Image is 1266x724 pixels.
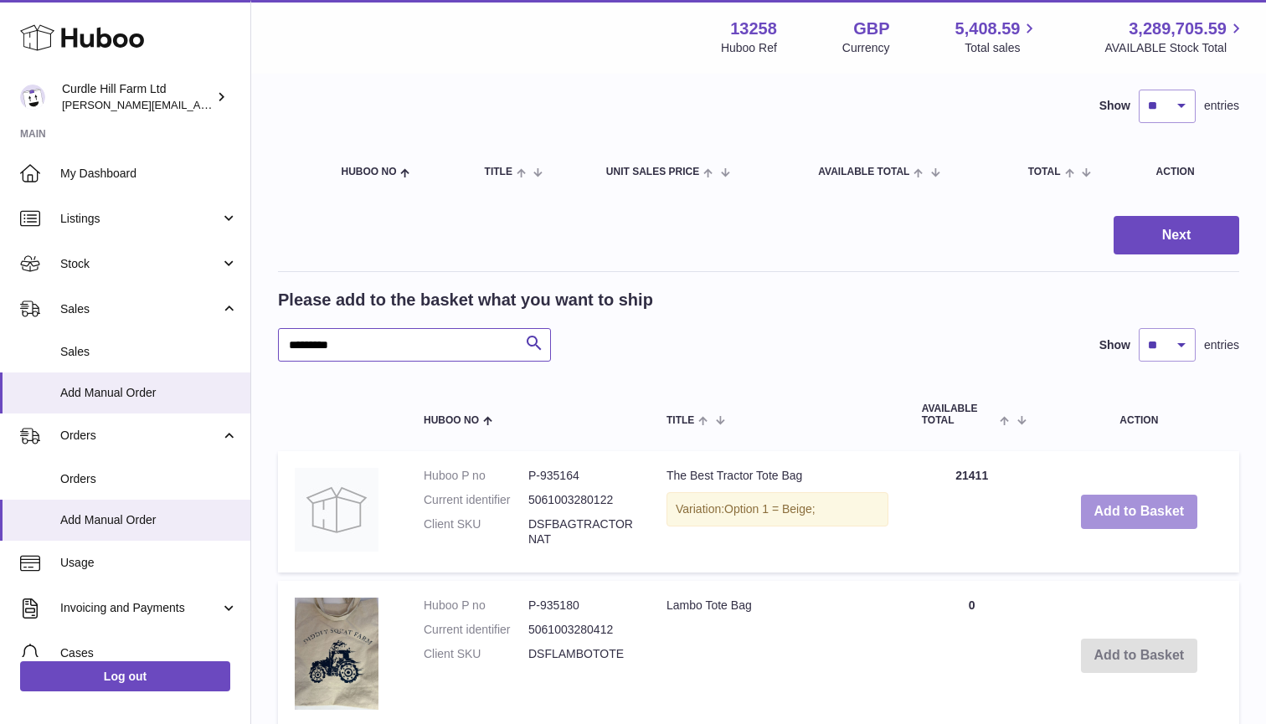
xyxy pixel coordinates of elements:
div: Variation: [666,492,888,526]
a: Log out [20,661,230,691]
div: Curdle Hill Farm Ltd [62,81,213,113]
span: Title [485,167,512,177]
div: Currency [842,40,890,56]
img: Lambo Tote Bag [295,598,378,709]
button: Next [1114,216,1239,255]
label: Show [1099,337,1130,353]
span: Title [666,415,694,426]
span: Sales [60,301,220,317]
span: Cases [60,645,238,661]
span: AVAILABLE Stock Total [1104,40,1246,56]
dt: Client SKU [424,516,528,548]
label: Show [1099,98,1130,114]
strong: 13258 [730,18,777,40]
dt: Current identifier [424,622,528,638]
span: 5,408.59 [955,18,1021,40]
th: Action [1039,387,1239,442]
span: entries [1204,337,1239,353]
button: Add to Basket [1081,495,1198,529]
div: Action [1156,167,1222,177]
dd: P-935180 [528,598,633,614]
span: entries [1204,98,1239,114]
a: 5,408.59 Total sales [955,18,1040,56]
dd: DSFBAGTRACTORNAT [528,516,633,548]
span: Invoicing and Payments [60,600,220,616]
dd: 5061003280122 [528,492,633,508]
td: 21411 [905,451,1039,573]
dt: Huboo P no [424,598,528,614]
span: Add Manual Order [60,385,238,401]
td: The Best Tractor Tote Bag [650,451,905,573]
img: The Best Tractor Tote Bag [295,468,378,552]
span: Huboo no [341,167,396,177]
span: AVAILABLE Total [818,167,909,177]
span: Orders [60,471,238,487]
img: miranda@diddlysquatfarmshop.com [20,85,45,110]
span: Total [1028,167,1061,177]
dd: P-935164 [528,468,633,484]
h2: Please add to the basket what you want to ship [278,289,653,311]
span: 3,289,705.59 [1129,18,1227,40]
a: 3,289,705.59 AVAILABLE Stock Total [1104,18,1246,56]
span: My Dashboard [60,166,238,182]
strong: GBP [853,18,889,40]
span: Huboo no [424,415,479,426]
dd: DSFLAMBOTOTE [528,646,633,662]
dt: Huboo P no [424,468,528,484]
dt: Client SKU [424,646,528,662]
span: Add Manual Order [60,512,238,528]
span: AVAILABLE Total [922,403,996,425]
span: Orders [60,428,220,444]
span: Listings [60,211,220,227]
span: Option 1 = Beige; [724,502,816,516]
span: Sales [60,344,238,360]
span: Unit Sales Price [606,167,699,177]
span: [PERSON_NAME][EMAIL_ADDRESS][DOMAIN_NAME] [62,98,336,111]
span: Stock [60,256,220,272]
span: Total sales [965,40,1039,56]
dd: 5061003280412 [528,622,633,638]
div: Huboo Ref [721,40,777,56]
dt: Current identifier [424,492,528,508]
span: Usage [60,555,238,571]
